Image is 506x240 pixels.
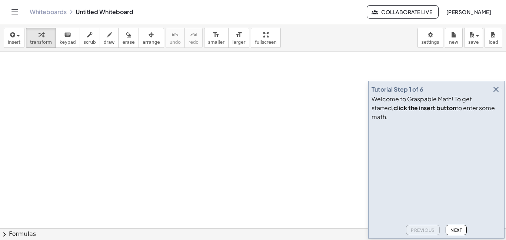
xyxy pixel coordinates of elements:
[100,28,119,48] button: draw
[228,28,249,48] button: format_sizelarger
[485,28,502,48] button: load
[393,104,456,112] b: click the insert button
[373,9,432,15] span: Collaborate Live
[422,40,439,45] span: settings
[489,40,498,45] span: load
[235,30,242,39] i: format_size
[118,28,139,48] button: erase
[139,28,164,48] button: arrange
[184,28,203,48] button: redoredo
[372,95,501,121] div: Welcome to Graspable Math! To get started, to enter some math.
[251,28,280,48] button: fullscreen
[30,40,52,45] span: transform
[166,28,185,48] button: undoundo
[440,5,497,19] button: [PERSON_NAME]
[464,28,483,48] button: save
[204,28,229,48] button: format_sizesmaller
[26,28,56,48] button: transform
[449,40,458,45] span: new
[143,40,160,45] span: arrange
[60,40,76,45] span: keypad
[367,5,439,19] button: Collaborate Live
[56,28,80,48] button: keyboardkeypad
[30,8,67,16] a: Whiteboards
[8,40,20,45] span: insert
[232,40,245,45] span: larger
[445,28,463,48] button: new
[84,40,96,45] span: scrub
[9,6,21,18] button: Toggle navigation
[417,28,443,48] button: settings
[189,40,199,45] span: redo
[104,40,115,45] span: draw
[208,40,224,45] span: smaller
[80,28,100,48] button: scrub
[190,30,197,39] i: redo
[450,227,462,233] span: Next
[446,9,491,15] span: [PERSON_NAME]
[4,28,24,48] button: insert
[213,30,220,39] i: format_size
[468,40,479,45] span: save
[446,225,467,235] button: Next
[372,85,423,94] div: Tutorial Step 1 of 6
[172,30,179,39] i: undo
[255,40,276,45] span: fullscreen
[122,40,134,45] span: erase
[64,30,71,39] i: keyboard
[170,40,181,45] span: undo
